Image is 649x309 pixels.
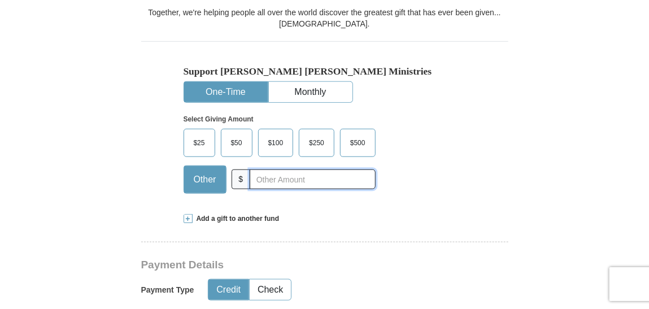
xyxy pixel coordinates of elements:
[184,115,254,123] strong: Select Giving Amount
[269,82,352,103] button: Monthly
[141,7,508,29] div: Together, we're helping people all over the world discover the greatest gift that has ever been g...
[184,66,466,77] h5: Support [PERSON_NAME] [PERSON_NAME] Ministries
[208,280,249,301] button: Credit
[193,214,280,224] span: Add a gift to another fund
[263,134,289,151] span: $100
[303,134,330,151] span: $250
[250,169,375,189] input: Other Amount
[225,134,248,151] span: $50
[188,134,211,151] span: $25
[141,285,194,295] h5: Payment Type
[232,169,251,189] span: $
[345,134,371,151] span: $500
[250,280,291,301] button: Check
[188,171,222,188] span: Other
[184,82,268,103] button: One-Time
[141,259,429,272] h3: Payment Details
